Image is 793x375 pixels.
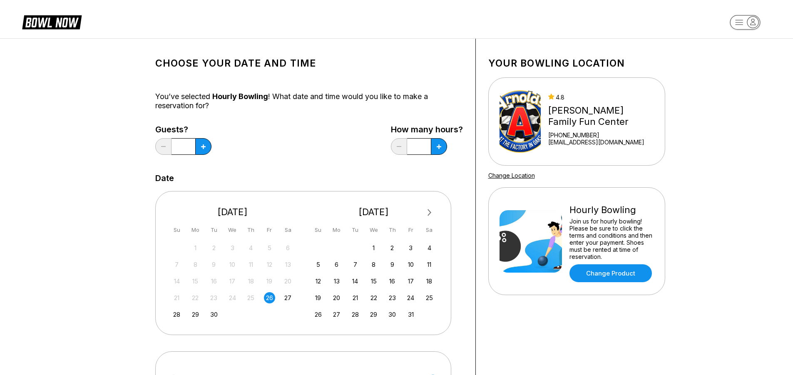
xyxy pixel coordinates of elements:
[488,57,665,69] h1: Your bowling location
[264,259,275,270] div: Not available Friday, September 12th, 2025
[350,309,361,320] div: Choose Tuesday, October 28th, 2025
[331,224,342,236] div: Mo
[424,242,435,253] div: Choose Saturday, October 4th, 2025
[405,276,416,287] div: Choose Friday, October 17th, 2025
[548,132,654,139] div: [PHONE_NUMBER]
[368,224,379,236] div: We
[264,292,275,303] div: Choose Friday, September 26th, 2025
[245,292,256,303] div: Not available Thursday, September 25th, 2025
[311,241,436,320] div: month 2025-10
[387,242,398,253] div: Choose Thursday, October 2nd, 2025
[282,276,293,287] div: Not available Saturday, September 20th, 2025
[264,242,275,253] div: Not available Friday, September 5th, 2025
[212,92,268,101] span: Hourly Bowling
[391,125,463,134] label: How many hours?
[368,242,379,253] div: Choose Wednesday, October 1st, 2025
[171,309,182,320] div: Choose Sunday, September 28th, 2025
[264,276,275,287] div: Not available Friday, September 19th, 2025
[424,259,435,270] div: Choose Saturday, October 11th, 2025
[227,242,238,253] div: Not available Wednesday, September 3rd, 2025
[282,259,293,270] div: Not available Saturday, September 13th, 2025
[245,259,256,270] div: Not available Thursday, September 11th, 2025
[170,241,295,320] div: month 2025-09
[424,276,435,287] div: Choose Saturday, October 18th, 2025
[423,206,436,219] button: Next Month
[190,276,201,287] div: Not available Monday, September 15th, 2025
[368,276,379,287] div: Choose Wednesday, October 15th, 2025
[368,309,379,320] div: Choose Wednesday, October 29th, 2025
[309,206,438,218] div: [DATE]
[227,259,238,270] div: Not available Wednesday, September 10th, 2025
[488,172,535,179] a: Change Location
[155,92,463,110] div: You’ve selected ! What date and time would you like to make a reservation for?
[331,276,342,287] div: Choose Monday, October 13th, 2025
[313,224,324,236] div: Su
[245,224,256,236] div: Th
[264,224,275,236] div: Fr
[548,105,654,127] div: [PERSON_NAME] Family Fun Center
[313,309,324,320] div: Choose Sunday, October 26th, 2025
[405,259,416,270] div: Choose Friday, October 10th, 2025
[331,309,342,320] div: Choose Monday, October 27th, 2025
[171,276,182,287] div: Not available Sunday, September 14th, 2025
[190,309,201,320] div: Choose Monday, September 29th, 2025
[350,224,361,236] div: Tu
[313,276,324,287] div: Choose Sunday, October 12th, 2025
[405,309,416,320] div: Choose Friday, October 31st, 2025
[155,174,174,183] label: Date
[548,139,654,146] a: [EMAIL_ADDRESS][DOMAIN_NAME]
[387,224,398,236] div: Th
[227,292,238,303] div: Not available Wednesday, September 24th, 2025
[313,292,324,303] div: Choose Sunday, October 19th, 2025
[500,210,562,273] img: Hourly Bowling
[190,259,201,270] div: Not available Monday, September 8th, 2025
[171,259,182,270] div: Not available Sunday, September 7th, 2025
[569,204,654,216] div: Hourly Bowling
[245,242,256,253] div: Not available Thursday, September 4th, 2025
[569,218,654,260] div: Join us for hourly bowling! Please be sure to click the terms and conditions and then enter your ...
[313,259,324,270] div: Choose Sunday, October 5th, 2025
[208,224,219,236] div: Tu
[405,242,416,253] div: Choose Friday, October 3rd, 2025
[424,224,435,236] div: Sa
[282,292,293,303] div: Choose Saturday, September 27th, 2025
[387,292,398,303] div: Choose Thursday, October 23rd, 2025
[208,259,219,270] div: Not available Tuesday, September 9th, 2025
[350,259,361,270] div: Choose Tuesday, October 7th, 2025
[190,224,201,236] div: Mo
[190,242,201,253] div: Not available Monday, September 1st, 2025
[190,292,201,303] div: Not available Monday, September 22nd, 2025
[500,90,541,153] img: Arnold's Family Fun Center
[171,292,182,303] div: Not available Sunday, September 21st, 2025
[350,292,361,303] div: Choose Tuesday, October 21st, 2025
[227,224,238,236] div: We
[208,292,219,303] div: Not available Tuesday, September 23rd, 2025
[368,292,379,303] div: Choose Wednesday, October 22nd, 2025
[227,276,238,287] div: Not available Wednesday, September 17th, 2025
[350,276,361,287] div: Choose Tuesday, October 14th, 2025
[331,292,342,303] div: Choose Monday, October 20th, 2025
[424,292,435,303] div: Choose Saturday, October 25th, 2025
[171,224,182,236] div: Su
[405,224,416,236] div: Fr
[331,259,342,270] div: Choose Monday, October 6th, 2025
[387,276,398,287] div: Choose Thursday, October 16th, 2025
[208,242,219,253] div: Not available Tuesday, September 2nd, 2025
[548,94,654,101] div: 4.8
[387,259,398,270] div: Choose Thursday, October 9th, 2025
[168,206,297,218] div: [DATE]
[387,309,398,320] div: Choose Thursday, October 30th, 2025
[245,276,256,287] div: Not available Thursday, September 18th, 2025
[208,276,219,287] div: Not available Tuesday, September 16th, 2025
[155,57,463,69] h1: Choose your Date and time
[282,224,293,236] div: Sa
[282,242,293,253] div: Not available Saturday, September 6th, 2025
[208,309,219,320] div: Choose Tuesday, September 30th, 2025
[569,264,652,282] a: Change Product
[405,292,416,303] div: Choose Friday, October 24th, 2025
[368,259,379,270] div: Choose Wednesday, October 8th, 2025
[155,125,211,134] label: Guests?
